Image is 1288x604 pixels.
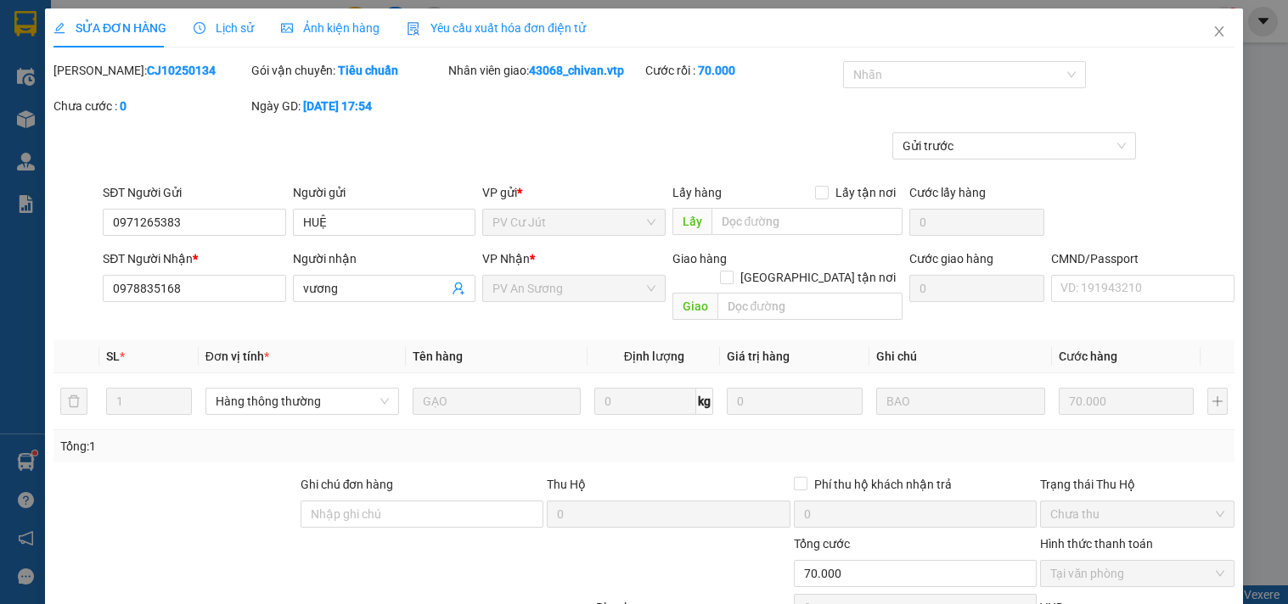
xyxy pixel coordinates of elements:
input: Ghi chú đơn hàng [301,501,544,528]
div: Cước rồi : [645,61,839,80]
button: Close [1195,8,1243,56]
input: Cước giao hàng [909,275,1045,302]
span: Tại văn phòng [1050,561,1223,586]
input: 0 [1059,388,1195,415]
div: Trạng thái Thu Hộ [1040,475,1234,494]
th: Ghi chú [869,340,1052,373]
img: icon [407,22,420,36]
b: Tiêu chuẩn [338,64,398,77]
div: CMND/Passport [1051,249,1234,268]
span: VP Nhận [482,252,530,266]
div: Chưa cước : [53,97,247,115]
span: [GEOGRAPHIC_DATA] tận nơi [734,268,903,287]
input: Dọc đường [711,208,903,235]
span: Đơn vị tính [205,350,269,363]
span: edit [53,22,65,34]
span: close [1212,25,1226,38]
button: plus [1207,388,1228,415]
span: PV An Sương [492,276,655,301]
div: Gói vận chuyển: [251,61,445,80]
span: Lịch sử [194,21,254,35]
span: Thu Hộ [547,478,586,491]
div: Người gửi [293,183,475,202]
span: user-add [452,282,465,295]
input: VD: Bàn, Ghế [413,388,582,415]
input: Ghi Chú [876,388,1045,415]
div: Tổng: 1 [60,437,498,456]
span: Yêu cầu xuất hóa đơn điện tử [407,21,586,35]
span: Giao hàng [672,252,727,266]
span: kg [696,388,713,415]
b: 70.000 [698,64,735,77]
span: Chưa thu [1050,501,1223,527]
b: [DATE] 17:54 [303,99,372,113]
input: 0 [727,388,863,415]
span: Hàng thông thường [216,389,389,414]
label: Cước giao hàng [909,252,993,266]
div: Nhân viên giao: [448,61,642,80]
span: SL [106,350,120,363]
span: Phí thu hộ khách nhận trả [807,475,959,494]
span: clock-circle [194,22,205,34]
b: 43068_chivan.vtp [529,64,624,77]
span: Định lượng [624,350,684,363]
span: PV Cư Jút [492,210,655,235]
span: Tên hàng [413,350,463,363]
div: [PERSON_NAME]: [53,61,247,80]
div: SĐT Người Gửi [103,183,285,202]
input: Cước lấy hàng [909,209,1045,236]
b: CJ10250134 [147,64,216,77]
span: Lấy hàng [672,186,722,199]
input: Dọc đường [717,293,903,320]
span: SỬA ĐƠN HÀNG [53,21,166,35]
span: picture [281,22,293,34]
label: Hình thức thanh toán [1040,537,1153,551]
span: Giá trị hàng [727,350,790,363]
div: Ngày GD: [251,97,445,115]
div: VP gửi [482,183,665,202]
div: Người nhận [293,249,475,268]
span: Gửi trước [903,133,1126,159]
label: Cước lấy hàng [909,186,986,199]
label: Ghi chú đơn hàng [301,478,394,491]
span: Ảnh kiện hàng [281,21,380,35]
div: SĐT Người Nhận [103,249,285,268]
span: Giao [672,293,717,320]
span: Tổng cước [794,537,850,551]
span: Cước hàng [1059,350,1117,363]
button: delete [60,388,87,415]
span: Lấy tận nơi [829,183,903,202]
span: Lấy [672,208,711,235]
b: 0 [120,99,127,113]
